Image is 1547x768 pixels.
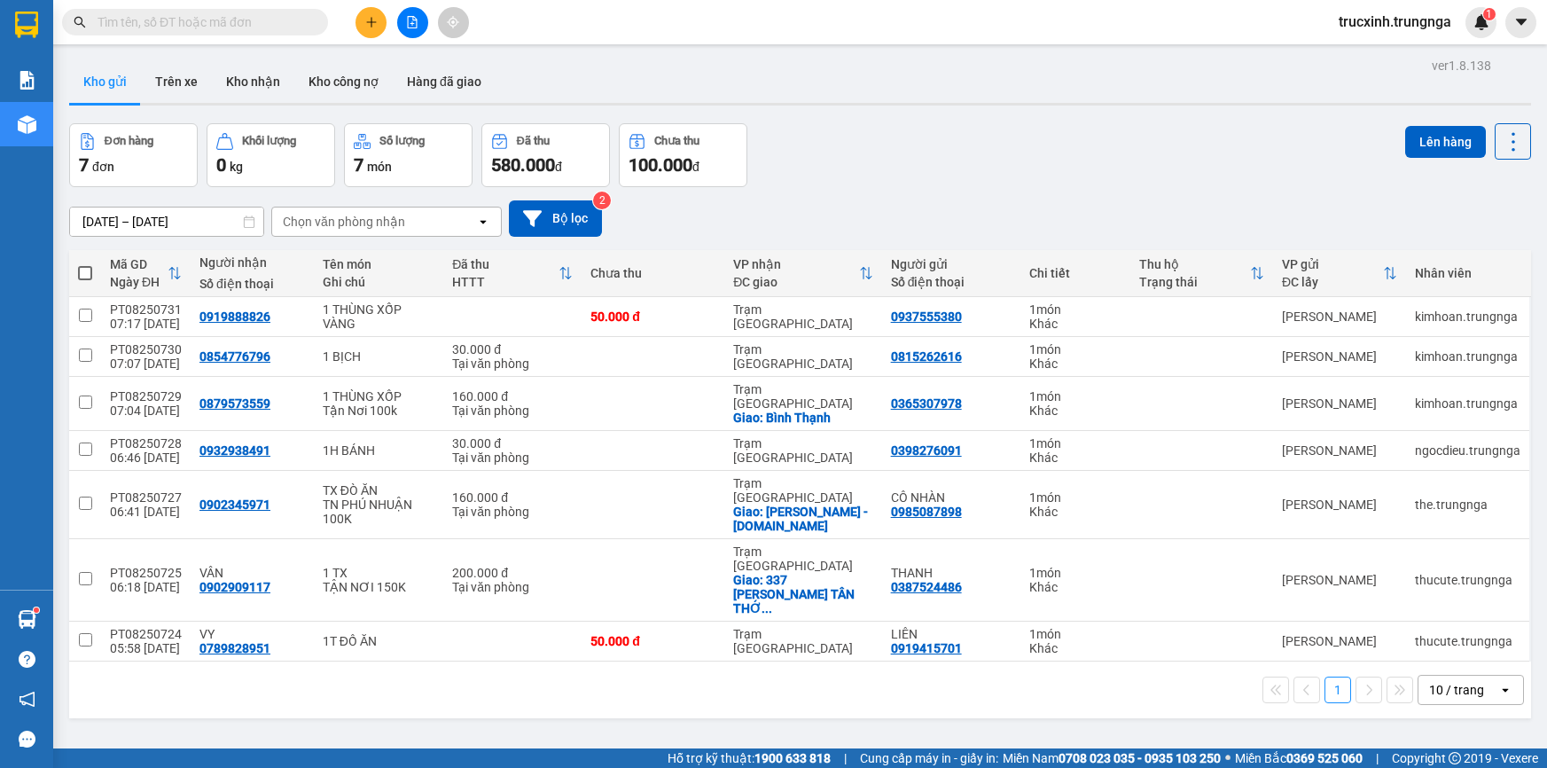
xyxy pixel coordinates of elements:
[1029,317,1121,331] div: Khác
[619,123,747,187] button: Chưa thu100.000đ
[443,250,582,297] th: Toggle SortBy
[452,257,559,271] div: Đã thu
[34,607,39,613] sup: 1
[1483,8,1496,20] sup: 1
[1003,748,1221,768] span: Miền Nam
[1486,8,1492,20] span: 1
[344,123,473,187] button: Số lượng7món
[452,451,573,465] div: Tại văn phòng
[491,154,555,176] span: 580.000
[860,748,998,768] span: Cung cấp máy in - giấy in:
[517,135,550,147] div: Đã thu
[1415,310,1520,324] div: kimhoan.trungnga
[323,302,435,331] div: 1 THÙNG XỐP VÀNG
[733,342,872,371] div: Trạm [GEOGRAPHIC_DATA]
[207,123,335,187] button: Khối lượng0kg
[1139,275,1250,289] div: Trạng thái
[15,12,38,38] img: logo-vxr
[294,60,393,103] button: Kho công nợ
[19,651,35,668] span: question-circle
[452,389,573,404] div: 160.000 đ
[110,317,182,331] div: 07:17 [DATE]
[323,580,435,594] div: TẬN NƠI 150K
[74,16,86,28] span: search
[590,266,715,280] div: Chưa thu
[733,627,872,655] div: Trạm [GEOGRAPHIC_DATA]
[891,641,962,655] div: 0919415701
[355,7,387,38] button: plus
[216,154,226,176] span: 0
[79,154,89,176] span: 7
[1324,11,1465,33] span: trucxinh.trungnga
[1029,266,1121,280] div: Chi tiết
[199,443,270,458] div: 0932938491
[18,71,36,90] img: solution-icon
[19,731,35,748] span: message
[18,610,36,629] img: warehouse-icon
[323,349,435,364] div: 1 BỊCH
[1282,275,1383,289] div: ĐC lấy
[323,275,435,289] div: Ghi chú
[1139,257,1250,271] div: Thu hộ
[110,257,168,271] div: Mã GD
[1415,573,1520,587] div: thucute.trungnga
[1282,396,1397,411] div: [PERSON_NAME]
[110,490,182,505] div: PT08250727
[1059,751,1221,765] strong: 0708 023 035 - 0935 103 250
[891,505,962,519] div: 0985087898
[452,566,573,580] div: 200.000 đ
[323,443,435,458] div: 1H BÁNH
[733,302,872,331] div: Trạm [GEOGRAPHIC_DATA]
[452,580,573,594] div: Tại văn phòng
[1415,266,1520,280] div: Nhân viên
[365,16,378,28] span: plus
[397,7,428,38] button: file-add
[323,483,435,498] div: TX ĐÒ ĂN
[199,310,270,324] div: 0919888826
[110,436,182,451] div: PT08250728
[1029,342,1121,357] div: 1 món
[891,627,1012,641] div: LIÊN
[590,634,715,648] div: 50.000 đ
[1415,396,1520,411] div: kimhoan.trungnga
[733,573,872,615] div: Giao: 337 LÊ VĂN KHƯƠNG,P. TÂN THỚI HIÊP, Q.12
[593,192,611,209] sup: 2
[406,16,418,28] span: file-add
[1029,389,1121,404] div: 1 món
[323,257,435,271] div: Tên món
[1130,250,1273,297] th: Toggle SortBy
[199,396,270,411] div: 0879573559
[452,490,573,505] div: 160.000 đ
[452,505,573,519] div: Tại văn phòng
[452,357,573,371] div: Tại văn phòng
[891,490,1012,505] div: CÔ NHÀN
[1415,443,1520,458] div: ngocdieu.trungnga
[1286,751,1363,765] strong: 0369 525 060
[1505,7,1536,38] button: caret-down
[891,443,962,458] div: 0398276091
[733,476,872,505] div: Trạm [GEOGRAPHIC_DATA]
[733,411,872,425] div: Giao: Bình Thạnh
[1376,748,1379,768] span: |
[101,250,191,297] th: Toggle SortBy
[141,60,212,103] button: Trên xe
[1415,634,1520,648] div: thucute.trungnga
[844,748,847,768] span: |
[1029,641,1121,655] div: Khác
[891,257,1012,271] div: Người gửi
[110,389,182,404] div: PT08250729
[733,436,872,465] div: Trạm [GEOGRAPHIC_DATA]
[452,275,559,289] div: HTTT
[733,382,872,411] div: Trạm [GEOGRAPHIC_DATA]
[891,566,1012,580] div: THANH
[1029,566,1121,580] div: 1 món
[110,404,182,418] div: 07:04 [DATE]
[105,135,153,147] div: Đơn hàng
[654,135,699,147] div: Chưa thu
[1029,451,1121,465] div: Khác
[1282,257,1383,271] div: VP gửi
[629,154,692,176] span: 100.000
[110,505,182,519] div: 06:41 [DATE]
[891,349,962,364] div: 0815262616
[481,123,610,187] button: Đã thu580.000đ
